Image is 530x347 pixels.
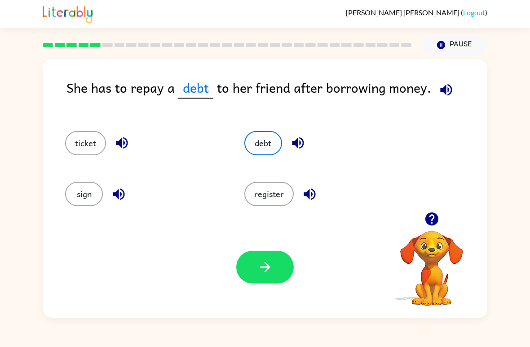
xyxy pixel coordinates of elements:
div: She has to repay a to her friend after borrowing money. [66,77,487,113]
button: Pause [422,35,487,55]
video: Your browser must support playing .mp4 files to use Literably. Please try using another browser. [387,217,477,307]
img: Literably [43,4,93,23]
a: Logout [463,8,485,17]
span: debt [178,77,213,99]
span: [PERSON_NAME] [PERSON_NAME] [346,8,461,17]
button: sign [65,182,103,206]
div: ( ) [346,8,487,17]
button: debt [244,131,282,155]
button: ticket [65,131,106,155]
button: register [244,182,294,206]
